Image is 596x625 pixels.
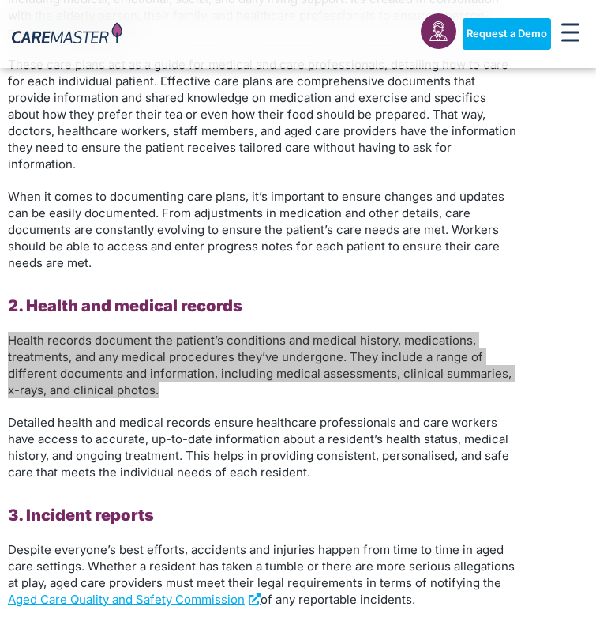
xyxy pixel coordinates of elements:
[8,506,154,525] b: 3. Incident reports
[8,296,242,315] b: 2. Health and medical records
[557,18,585,50] div: Menu Toggle
[8,57,516,171] span: These care plans act as a guide for medical and care professionals, detailing how to care for eac...
[467,28,547,40] span: Request a Demo
[8,592,261,607] a: Aged Care Quality and Safety Commission
[12,22,122,47] img: CareMaster Logo
[8,189,504,270] span: When it comes to documenting care plans, it’s important to ensure changes and updates can be easi...
[8,415,509,480] span: Detailed health and medical records ensure healthcare professionals and care workers have access ...
[8,333,512,397] span: Health records document the patient’s conditions and medical history, medications, treatments, an...
[8,592,245,607] span: Aged Care Quality and Safety Commission
[8,542,515,590] span: Despite everyone’s best efforts, accidents and injuries happen from time to time in aged care set...
[463,18,551,50] a: Request a Demo
[261,592,415,607] span: of any reportable incidents.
